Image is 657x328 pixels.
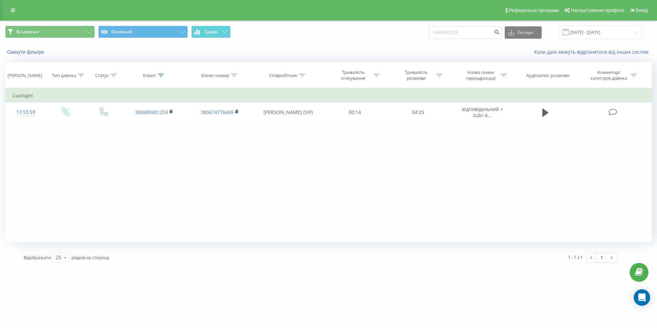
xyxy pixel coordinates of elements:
[8,73,42,78] div: [PERSON_NAME]
[269,73,297,78] div: Співробітник
[526,73,569,78] div: Аудіозапис розмови
[509,8,559,13] span: Реферальна програма
[191,26,231,38] button: Графік
[143,73,156,78] div: Клієнт
[323,102,386,122] td: 00:14
[398,70,435,81] div: Тривалість розмови
[386,102,449,122] td: 04:25
[201,73,229,78] div: Бізнес номер
[72,254,109,261] span: рядків на сторінці
[568,254,583,261] div: 1 - 1 з 1
[5,26,95,38] button: Всі дзвінки
[12,105,39,119] div: 13:53:59
[205,29,218,34] span: Графік
[5,89,652,102] td: Сьогодні
[201,109,234,115] a: 380674776469
[56,254,61,261] div: 25
[571,8,624,13] span: Налаштування профілю
[589,70,629,81] div: Коментар/категорія дзвінка
[335,70,372,81] div: Тривалість очікування
[636,8,648,13] span: Вихід
[429,26,501,39] input: Пошук за номером
[596,253,607,262] a: 1
[534,49,652,55] a: Коли дані можуть відрізнятися вiд інших систем
[5,49,48,55] button: Скинути фільтри
[505,26,542,39] button: Експорт
[95,73,109,78] div: Статус
[253,102,323,122] td: [PERSON_NAME] (SIP)
[462,106,503,118] span: відповідальний + ﻿zubr-k...
[135,109,168,115] a: 380689401259
[52,73,76,78] div: Тип дзвінка
[24,254,51,261] span: Відображати
[462,70,499,81] div: Назва схеми переадресації
[98,26,188,38] button: Основний
[634,289,650,306] div: Open Intercom Messenger
[16,29,39,35] span: Всі дзвінки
